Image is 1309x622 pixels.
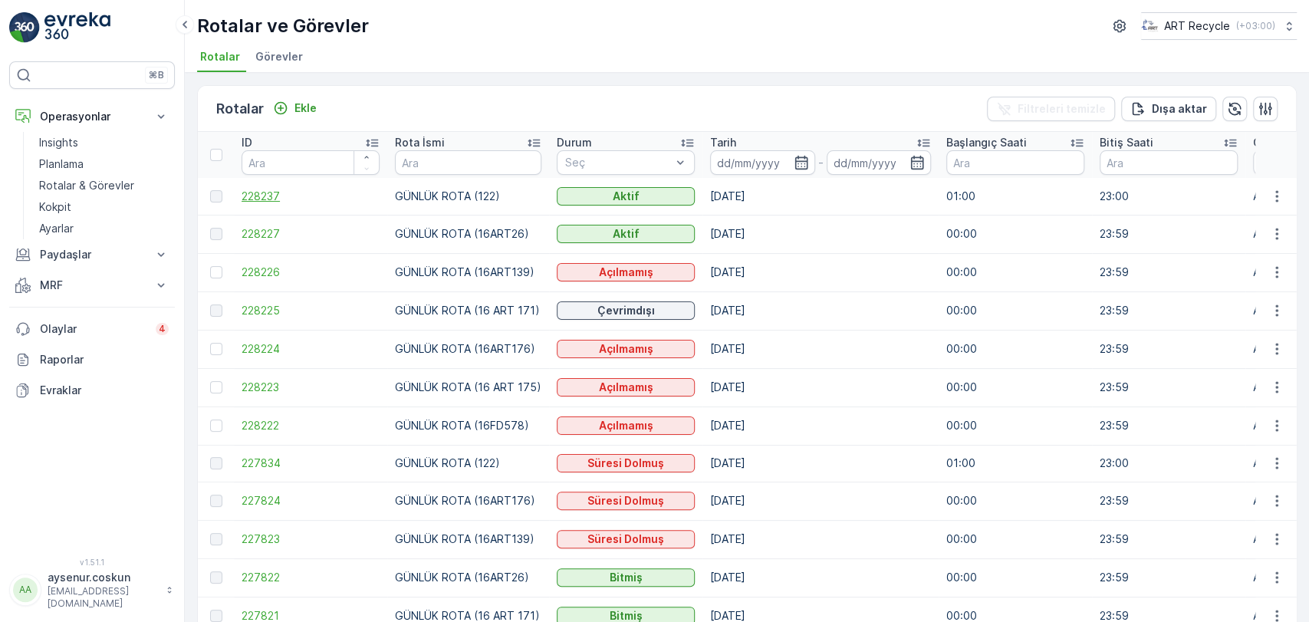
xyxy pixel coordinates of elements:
a: 228223 [242,380,380,395]
p: 23:59 [1100,380,1238,395]
a: 228222 [242,418,380,433]
p: [EMAIL_ADDRESS][DOMAIN_NAME] [48,585,158,610]
p: GÜNLÜK ROTA (16ART139) [395,531,541,547]
p: GÜNLÜK ROTA (16FD578) [395,418,541,433]
p: 00:00 [946,303,1084,318]
p: 23:59 [1100,265,1238,280]
button: Aktif [557,225,695,243]
p: 23:59 [1100,531,1238,547]
a: Rotalar & Görevler [33,175,175,196]
p: 23:59 [1100,570,1238,585]
span: 228224 [242,341,380,357]
p: Insights [39,135,78,150]
p: GÜNLÜK ROTA (16ART26) [395,570,541,585]
button: Süresi Dolmuş [557,530,695,548]
button: Aktif [557,187,695,206]
span: 228226 [242,265,380,280]
button: AAaysenur.coskun[EMAIL_ADDRESS][DOMAIN_NAME] [9,570,175,610]
div: Toggle Row Selected [210,266,222,278]
a: Planlama [33,153,175,175]
td: [DATE] [702,368,939,406]
p: 00:00 [946,341,1084,357]
button: Ekle [267,99,323,117]
p: Raporlar [40,352,169,367]
p: Evraklar [40,383,169,398]
p: 01:00 [946,189,1084,204]
p: Süresi Dolmuş [587,493,664,508]
p: GÜNLÜK ROTA (16ART26) [395,226,541,242]
p: Açılmamış [599,418,653,433]
p: Dışa aktar [1152,101,1207,117]
p: Rota İsmi [395,135,445,150]
p: Başlangıç Saati [946,135,1027,150]
div: Toggle Row Selected [210,228,222,240]
td: [DATE] [702,215,939,253]
a: Evraklar [9,375,175,406]
p: 23:00 [1100,189,1238,204]
p: 00:00 [946,226,1084,242]
p: 23:59 [1100,303,1238,318]
button: Süresi Dolmuş [557,454,695,472]
button: Çevrimdışı [557,301,695,320]
td: [DATE] [702,445,939,482]
p: 23:59 [1100,341,1238,357]
div: Toggle Row Selected [210,610,222,622]
a: 227824 [242,493,380,508]
button: Operasyonlar [9,101,175,132]
p: Filtreleri temizle [1018,101,1106,117]
p: 00:00 [946,265,1084,280]
p: Rotalar [216,98,264,120]
p: MRF [40,278,144,293]
button: Açılmamış [557,340,695,358]
td: [DATE] [702,520,939,558]
button: Bitmiş [557,568,695,587]
td: [DATE] [702,482,939,520]
div: Toggle Row Selected [210,495,222,507]
p: GÜNLÜK ROTA (122) [395,456,541,471]
p: GÜNLÜK ROTA (122) [395,189,541,204]
p: Tarih [710,135,736,150]
button: Filtreleri temizle [987,97,1115,121]
p: 00:00 [946,380,1084,395]
input: dd/mm/yyyy [710,150,815,175]
p: Açılmamış [599,265,653,280]
p: Aktif [613,189,640,204]
p: 00:00 [946,493,1084,508]
p: Rotalar & Görevler [39,178,134,193]
span: Rotalar [200,49,240,64]
p: Seç [565,155,671,170]
p: Ekle [294,100,317,116]
input: dd/mm/yyyy [827,150,932,175]
button: Süresi Dolmuş [557,492,695,510]
a: Olaylar4 [9,314,175,344]
td: [DATE] [702,406,939,445]
a: Insights [33,132,175,153]
p: GÜNLÜK ROTA (16 ART 175) [395,380,541,395]
td: [DATE] [702,291,939,330]
a: Raporlar [9,344,175,375]
a: 228237 [242,189,380,204]
input: Ara [242,150,380,175]
p: 23:59 [1100,418,1238,433]
p: GÜNLÜK ROTA (16ART176) [395,341,541,357]
p: Açılmamış [599,380,653,395]
a: 228225 [242,303,380,318]
p: Olaylar [40,321,146,337]
p: Bitmiş [610,570,643,585]
p: Açılmamış [599,341,653,357]
p: GÜNLÜK ROTA (16ART176) [395,493,541,508]
div: Toggle Row Selected [210,304,222,317]
input: Ara [395,150,541,175]
p: GÜNLÜK ROTA (16ART139) [395,265,541,280]
a: Ayarlar [33,218,175,239]
button: MRF [9,270,175,301]
p: 4 [159,323,166,335]
p: 23:59 [1100,226,1238,242]
button: Dışa aktar [1121,97,1216,121]
input: Ara [1100,150,1238,175]
p: Rotalar ve Görevler [197,14,369,38]
div: Toggle Row Selected [210,457,222,469]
